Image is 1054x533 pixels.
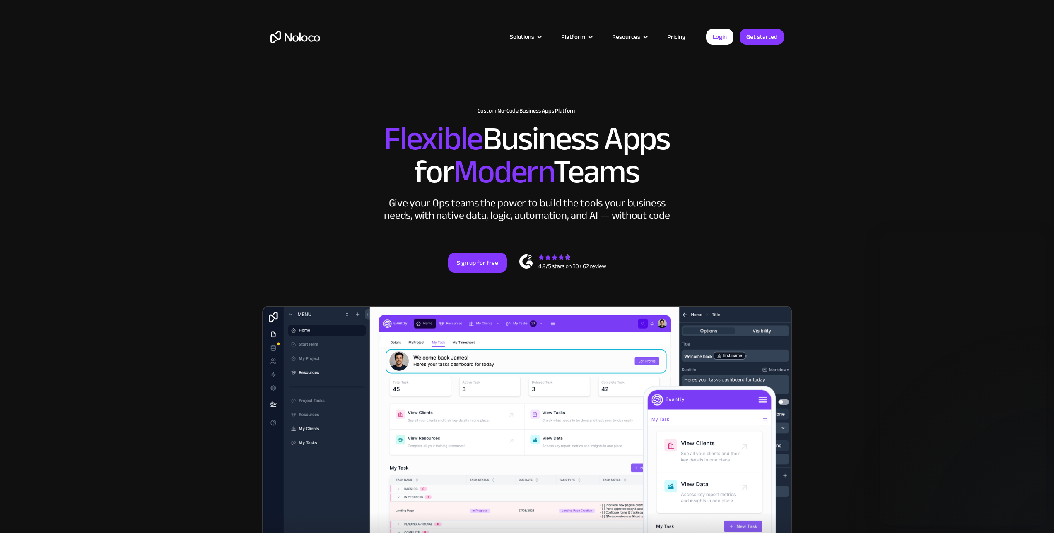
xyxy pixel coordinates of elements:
[706,29,733,45] a: Login
[612,31,640,42] div: Resources
[384,108,482,170] span: Flexible
[270,122,784,189] h2: Business Apps for Teams
[499,31,551,42] div: Solutions
[657,31,696,42] a: Pricing
[740,29,784,45] a: Get started
[453,141,553,203] span: Modern
[602,31,657,42] div: Resources
[382,197,672,222] div: Give your Ops teams the power to build the tools your business needs, with native data, logic, au...
[880,233,1046,525] iframe: Intercom live chat
[551,31,602,42] div: Platform
[510,31,534,42] div: Solutions
[270,31,320,43] a: home
[448,253,507,273] a: Sign up for free
[561,31,585,42] div: Platform
[270,108,784,114] h1: Custom No-Code Business Apps Platform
